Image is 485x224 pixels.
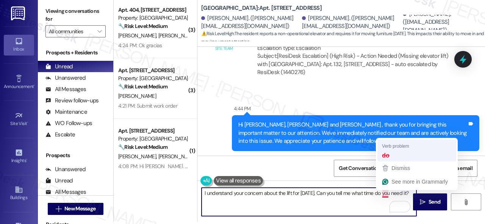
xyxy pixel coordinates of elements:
div: Prospects [38,151,113,159]
a: Insights • [4,146,34,167]
span: [PERSON_NAME] [158,32,196,39]
strong: ⚠️ Risk Level: High [201,31,234,37]
div: Escalate [45,131,75,139]
span: • [26,157,27,162]
span: [PERSON_NAME] [118,93,156,99]
div: Property: [GEOGRAPHIC_DATA] [118,74,188,82]
div: Maintenance [45,108,87,116]
div: Unread [45,63,73,71]
span: Get Conversation Link [339,164,391,172]
div: WO Follow-ups [45,119,92,127]
label: Viewing conversations for [45,5,106,25]
strong: 🔧 Risk Level: Medium [118,144,167,150]
div: Unanswered [45,165,86,173]
span: Send [429,198,440,206]
div: 4:21 PM: Submit work order [118,102,177,109]
span: • [27,120,28,125]
div: [PERSON_NAME]. ([PERSON_NAME][EMAIL_ADDRESS][DOMAIN_NAME]) [302,14,401,31]
div: Property: [GEOGRAPHIC_DATA] [118,135,188,143]
div: Apt. [STREET_ADDRESS] [118,66,188,74]
button: New Message [48,203,104,215]
a: Buildings [4,183,34,204]
div: Subject: [ResiDesk Escalation] (High Risk) - Action Needed (Missing elevator lift) with [GEOGRAPH... [257,52,450,76]
input: All communities [49,25,94,37]
div: Prospects + Residents [38,49,113,57]
div: Unread [45,177,73,185]
strong: 🔧 Risk Level: Medium [118,83,167,90]
div: All Messages [45,188,86,196]
span: • [34,83,35,88]
div: Property: [GEOGRAPHIC_DATA] [118,14,188,22]
span: [PERSON_NAME] [118,32,158,39]
span: New Message [64,205,95,213]
div: 4:24 PM: Ok gracias [118,42,162,49]
i:  [97,28,102,34]
a: Inbox [4,35,34,55]
i:  [420,199,426,205]
div: All Messages [45,85,86,93]
textarea: To enrich screen reader interactions, please activate Accessibility in Grammarly extension settings [202,188,416,216]
div: Apt. [STREET_ADDRESS] [118,127,188,135]
div: Hi [PERSON_NAME], [PERSON_NAME] and [PERSON_NAME] , thank you for bringing this important matter ... [238,121,467,145]
span: [PERSON_NAME] [118,153,158,160]
img: ResiDesk Logo [11,6,27,20]
i:  [56,206,61,212]
a: Site Visit • [4,109,34,130]
div: Review follow-ups [45,97,99,105]
strong: 🔧 Risk Level: Medium [118,23,167,29]
button: Send [413,193,447,210]
b: [GEOGRAPHIC_DATA]: Apt. [STREET_ADDRESS] [201,4,322,12]
span: [PERSON_NAME] [158,153,196,160]
div: [PERSON_NAME]. ([PERSON_NAME][EMAIL_ADDRESS][DOMAIN_NAME]) [201,14,300,31]
div: 4:08 PM: Hi [PERSON_NAME], do you know what's up with the pool? They said they would tell us when... [118,163,418,170]
div: [PERSON_NAME]. ([EMAIL_ADDRESS][DOMAIN_NAME]) [403,10,479,34]
div: 4:44 PM [232,105,250,113]
div: Apt. 404, [STREET_ADDRESS] [118,6,188,14]
button: Get Conversation Link [334,160,396,177]
div: Unanswered [45,74,86,82]
span: : The resident reports a non-operational elevator and requires it for moving furniture [DATE]. Th... [201,30,485,46]
i:  [463,199,469,205]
